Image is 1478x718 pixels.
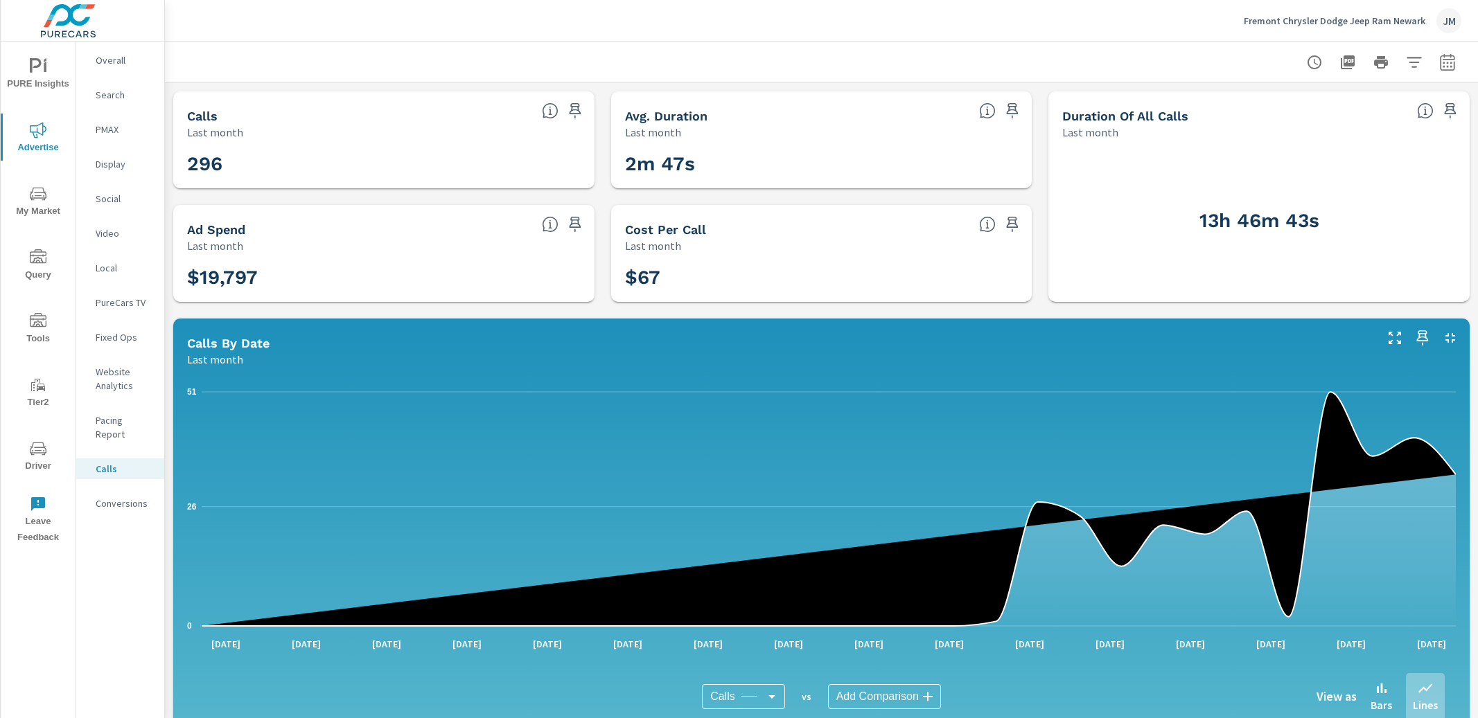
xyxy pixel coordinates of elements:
span: Save this to your personalized report [564,213,586,235]
div: Add Comparison [828,684,941,709]
h5: Avg. Duration [625,109,707,123]
span: Save this to your personalized report [1001,100,1023,122]
span: Total number of calls. [542,102,558,119]
p: Display [96,157,153,171]
p: [DATE] [1166,637,1215,651]
h3: 13h 46m 43s [1062,209,1456,233]
span: Save this to your personalized report [564,100,586,122]
h6: View as [1317,690,1357,703]
p: Conversions [96,496,153,510]
p: vs [785,690,828,703]
p: Last month [187,351,243,368]
p: [DATE] [684,637,732,651]
p: [DATE] [1327,637,1375,651]
span: Save this to your personalized report [1411,327,1434,349]
span: Leave Feedback [5,496,71,546]
p: Pacing Report [96,413,153,441]
p: Last month [187,124,243,141]
span: Average Duration of each call. [979,102,996,119]
p: Last month [625,237,681,254]
p: Fixed Ops [96,330,153,344]
p: [DATE] [202,637,250,651]
p: Calls [96,462,153,476]
span: Tier2 [5,377,71,411]
h5: Cost Per Call [625,222,706,237]
h3: 296 [187,152,581,176]
p: Website Analytics [96,365,153,393]
div: Display [76,154,164,174]
div: Video [76,223,164,244]
p: Search [96,88,153,102]
p: [DATE] [925,637,974,651]
h5: Duration of all Calls [1062,109,1188,123]
button: Minimize Widget [1439,327,1461,349]
p: Social [96,192,153,206]
p: PMAX [96,123,153,136]
p: Last month [1062,124,1118,141]
p: Fremont Chrysler Dodge Jeep Ram Newark [1244,15,1425,27]
p: Last month [187,237,243,254]
div: nav menu [1,42,76,551]
h5: Calls By Date [187,336,270,350]
span: Save this to your personalized report [1439,100,1461,122]
p: [DATE] [845,637,893,651]
span: The Total Duration of all calls. [1417,102,1434,119]
button: "Export Report to PDF" [1334,48,1362,76]
span: PureCars Ad Spend/Calls. [979,216,996,233]
p: Last month [625,124,681,141]
button: Select Date Range [1434,48,1461,76]
p: Lines [1413,697,1438,713]
h3: 2m 47s [625,152,1019,176]
h3: $19,797 [187,266,581,289]
p: Bars [1371,697,1392,713]
span: My Market [5,186,71,219]
text: 0 [187,621,192,631]
div: Calls [702,684,785,709]
p: Overall [96,53,153,67]
div: Calls [76,458,164,479]
div: Pacing Report [76,410,164,445]
p: [DATE] [764,637,813,651]
span: Tools [5,313,71,347]
h5: Ad Spend [187,222,245,237]
p: Local [96,261,153,275]
span: PURE Insights [5,58,71,92]
p: [DATE] [282,637,331,651]
text: 51 [187,387,197,397]
p: Video [96,226,153,240]
span: Advertise [5,122,71,156]
p: [DATE] [443,637,491,651]
div: Local [76,258,164,278]
div: Overall [76,50,164,71]
span: Query [5,249,71,283]
text: 26 [187,502,197,512]
div: PMAX [76,119,164,140]
h5: Calls [187,109,218,123]
span: Save this to your personalized report [1001,213,1023,235]
p: [DATE] [1247,637,1295,651]
div: Fixed Ops [76,327,164,348]
h3: $67 [625,266,1019,289]
div: Search [76,84,164,105]
span: Sum of PureCars Ad Spend. [542,216,558,233]
div: Social [76,188,164,209]
button: Apply Filters [1400,48,1428,76]
p: [DATE] [604,637,652,651]
p: [DATE] [1407,637,1456,651]
div: JM [1436,8,1461,33]
p: [DATE] [1086,637,1134,651]
p: PureCars TV [96,296,153,309]
span: Calls [710,690,735,703]
p: [DATE] [1005,637,1054,651]
div: Conversions [76,493,164,514]
span: Add Comparison [836,690,919,703]
div: Website Analytics [76,361,164,396]
p: [DATE] [523,637,572,651]
span: Driver [5,440,71,474]
div: PureCars TV [76,292,164,313]
p: [DATE] [362,637,411,651]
